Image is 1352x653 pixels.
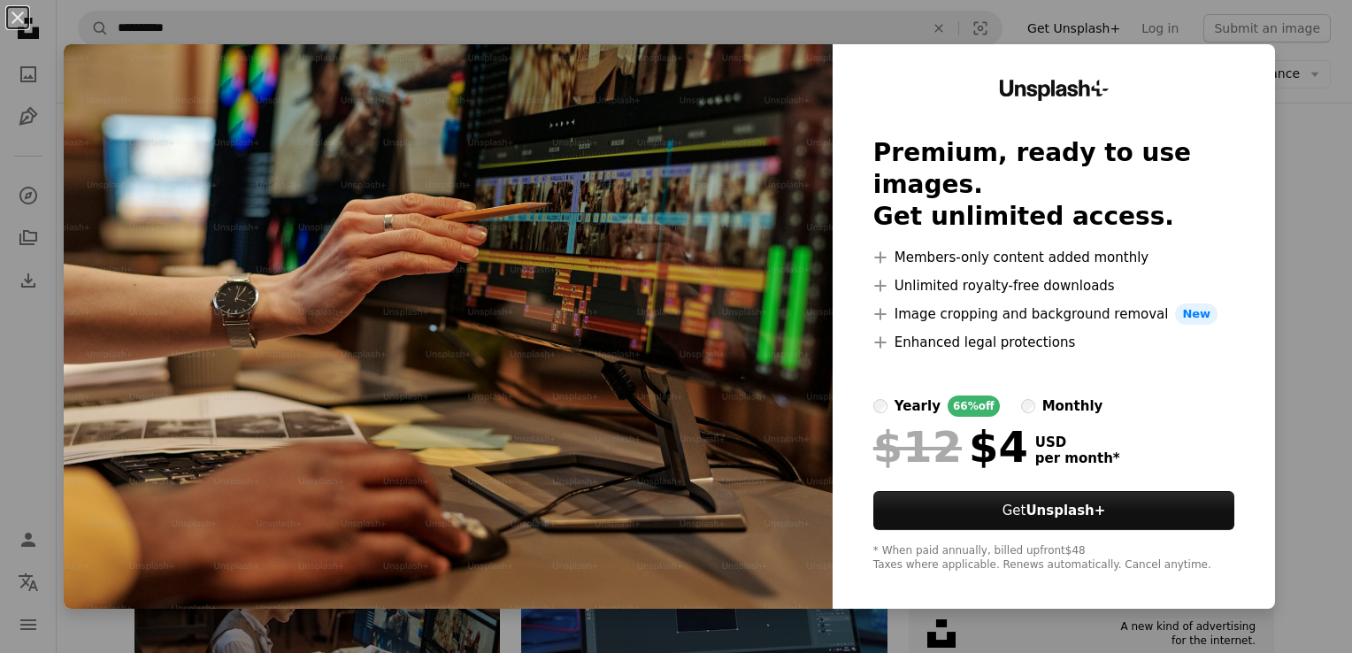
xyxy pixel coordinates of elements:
[873,544,1234,572] div: * When paid annually, billed upfront $48 Taxes where applicable. Renews automatically. Cancel any...
[1026,503,1105,519] strong: Unsplash+
[1035,434,1120,450] span: USD
[948,396,1000,417] div: 66% off
[873,303,1234,325] li: Image cropping and background removal
[873,424,1028,470] div: $4
[1035,450,1120,466] span: per month *
[873,275,1234,296] li: Unlimited royalty-free downloads
[1175,303,1218,325] span: New
[1021,399,1035,413] input: monthly
[873,491,1234,530] button: GetUnsplash+
[1042,396,1103,417] div: monthly
[873,424,962,470] span: $12
[873,332,1234,353] li: Enhanced legal protections
[873,399,887,413] input: yearly66%off
[895,396,941,417] div: yearly
[873,137,1234,233] h2: Premium, ready to use images. Get unlimited access.
[873,247,1234,268] li: Members-only content added monthly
